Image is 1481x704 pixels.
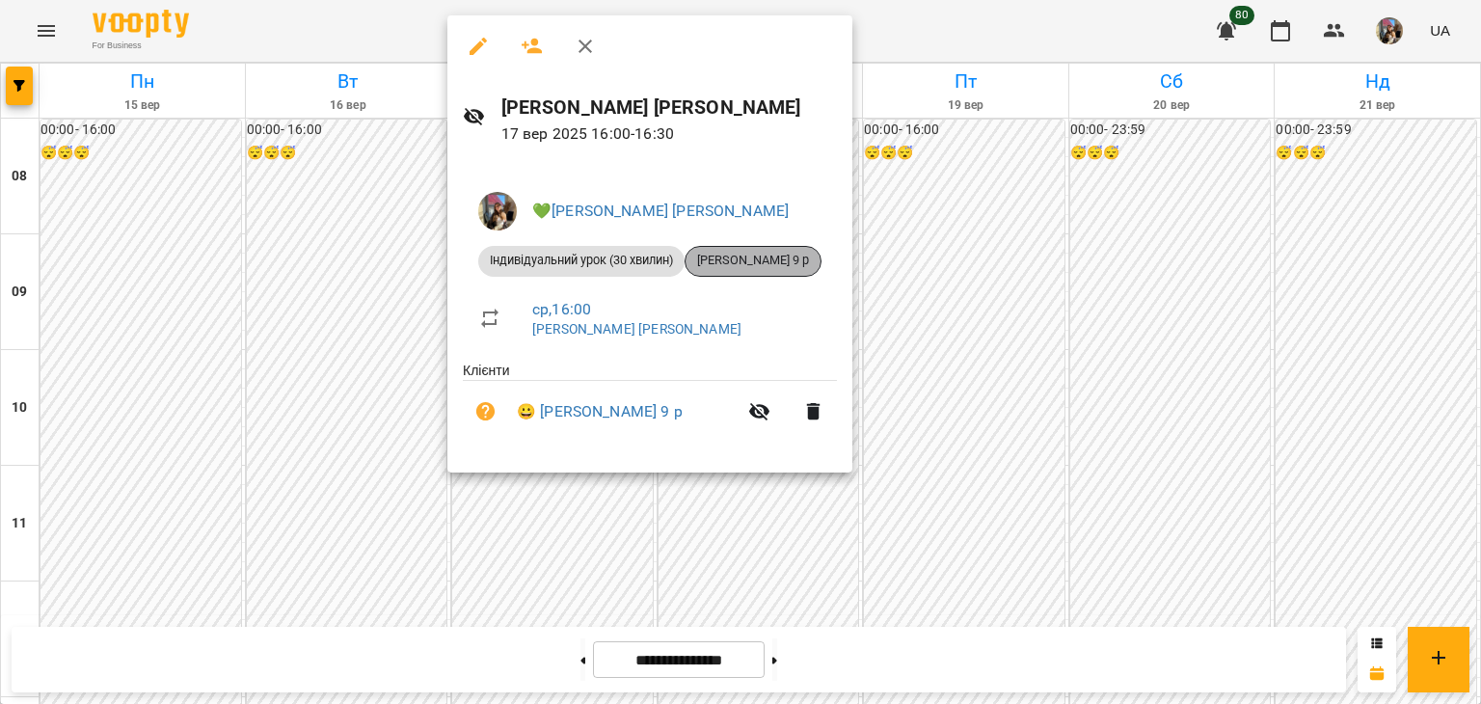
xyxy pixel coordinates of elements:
[685,246,821,277] div: [PERSON_NAME] 9 р
[478,192,517,230] img: 497ea43cfcb3904c6063eaf45c227171.jpeg
[532,321,741,337] a: [PERSON_NAME] [PERSON_NAME]
[517,400,683,423] a: 😀 [PERSON_NAME] 9 р
[686,252,821,269] span: [PERSON_NAME] 9 р
[532,202,789,220] a: 💚[PERSON_NAME] [PERSON_NAME]
[501,93,837,122] h6: [PERSON_NAME] [PERSON_NAME]
[463,361,837,450] ul: Клієнти
[501,122,837,146] p: 17 вер 2025 16:00 - 16:30
[478,252,685,269] span: Індивідуальний урок (30 хвилин)
[532,300,591,318] a: ср , 16:00
[463,389,509,435] button: Візит ще не сплачено. Додати оплату?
